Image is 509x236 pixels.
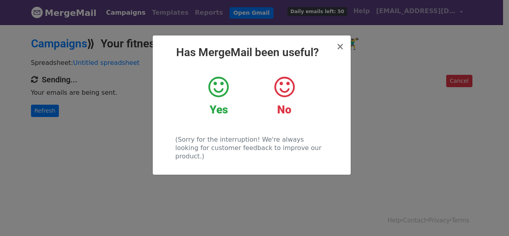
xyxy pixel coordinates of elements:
span: × [336,41,344,52]
strong: No [277,103,291,116]
a: Yes [192,75,245,117]
strong: Yes [210,103,228,116]
p: (Sorry for the interruption! We're always looking for customer feedback to improve our product.) [175,135,328,160]
h2: Has MergeMail been useful? [159,46,344,59]
a: No [257,75,311,117]
button: Close [336,42,344,51]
